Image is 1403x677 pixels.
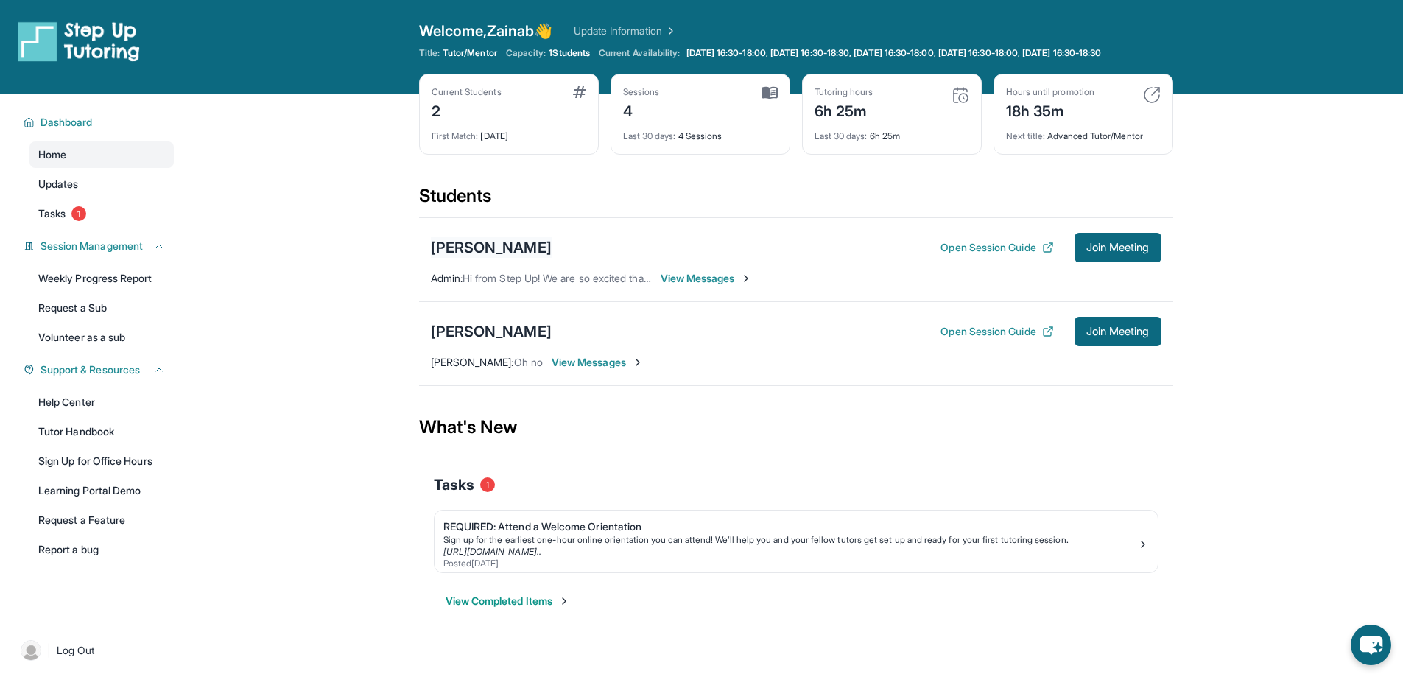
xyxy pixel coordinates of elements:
button: Dashboard [35,115,165,130]
a: Weekly Progress Report [29,265,174,292]
span: | [47,642,51,659]
img: user-img [21,640,41,661]
span: Dashboard [41,115,93,130]
a: REQUIRED: Attend a Welcome OrientationSign up for the earliest one-hour online orientation you ca... [435,511,1158,572]
button: Join Meeting [1075,233,1161,262]
a: Report a bug [29,536,174,563]
a: Updates [29,171,174,197]
button: chat-button [1351,625,1391,665]
a: Request a Sub [29,295,174,321]
div: [DATE] [432,122,586,142]
div: [PERSON_NAME] [431,321,552,342]
button: Join Meeting [1075,317,1161,346]
span: 1 [480,477,495,492]
div: 4 Sessions [623,122,778,142]
img: card [952,86,969,104]
span: Title: [419,47,440,59]
img: card [762,86,778,99]
span: First Match : [432,130,479,141]
span: Updates [38,177,79,192]
span: [DATE] 16:30-18:00, [DATE] 16:30-18:30, [DATE] 16:30-18:00, [DATE] 16:30-18:00, [DATE] 16:30-18:30 [686,47,1102,59]
button: Support & Resources [35,362,165,377]
span: Home [38,147,66,162]
a: [URL][DOMAIN_NAME].. [443,546,541,557]
div: Students [419,184,1173,217]
span: Session Management [41,239,143,253]
img: Chevron Right [662,24,677,38]
span: Tasks [434,474,474,495]
div: Advanced Tutor/Mentor [1006,122,1161,142]
div: REQUIRED: Attend a Welcome Orientation [443,519,1137,534]
span: View Messages [552,355,644,370]
div: Current Students [432,86,502,98]
span: Support & Resources [41,362,140,377]
a: Sign Up for Office Hours [29,448,174,474]
span: Last 30 days : [623,130,676,141]
div: What's New [419,395,1173,460]
div: Hours until promotion [1006,86,1094,98]
a: Tasks1 [29,200,174,227]
a: |Log Out [15,634,174,667]
span: Tutor/Mentor [443,47,497,59]
div: Sessions [623,86,660,98]
span: Join Meeting [1086,327,1150,336]
a: Help Center [29,389,174,415]
img: card [573,86,586,98]
a: Update Information [574,24,677,38]
div: 4 [623,98,660,122]
span: 1 Students [549,47,590,59]
a: [DATE] 16:30-18:00, [DATE] 16:30-18:30, [DATE] 16:30-18:00, [DATE] 16:30-18:00, [DATE] 16:30-18:30 [683,47,1105,59]
span: Capacity: [506,47,546,59]
img: Chevron-Right [740,273,752,284]
span: View Messages [661,271,753,286]
div: Tutoring hours [815,86,873,98]
img: Chevron-Right [632,357,644,368]
span: Join Meeting [1086,243,1150,252]
span: Admin : [431,272,463,284]
img: logo [18,21,140,62]
div: Posted [DATE] [443,558,1137,569]
img: card [1143,86,1161,104]
span: Current Availability: [599,47,680,59]
span: Next title : [1006,130,1046,141]
button: View Completed Items [446,594,570,608]
span: Tasks [38,206,66,221]
div: Sign up for the earliest one-hour online orientation you can attend! We’ll help you and your fell... [443,534,1137,546]
button: Open Session Guide [940,324,1053,339]
span: Oh no [514,356,543,368]
span: 1 [71,206,86,221]
a: Volunteer as a sub [29,324,174,351]
button: Open Session Guide [940,240,1053,255]
a: Home [29,141,174,168]
span: [PERSON_NAME] : [431,356,514,368]
div: 6h 25m [815,122,969,142]
button: Session Management [35,239,165,253]
div: 2 [432,98,502,122]
a: Request a Feature [29,507,174,533]
span: Log Out [57,643,95,658]
a: Learning Portal Demo [29,477,174,504]
div: 6h 25m [815,98,873,122]
span: Welcome, Zainab 👋 [419,21,553,41]
div: 18h 35m [1006,98,1094,122]
div: [PERSON_NAME] [431,237,552,258]
a: Tutor Handbook [29,418,174,445]
span: Last 30 days : [815,130,868,141]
